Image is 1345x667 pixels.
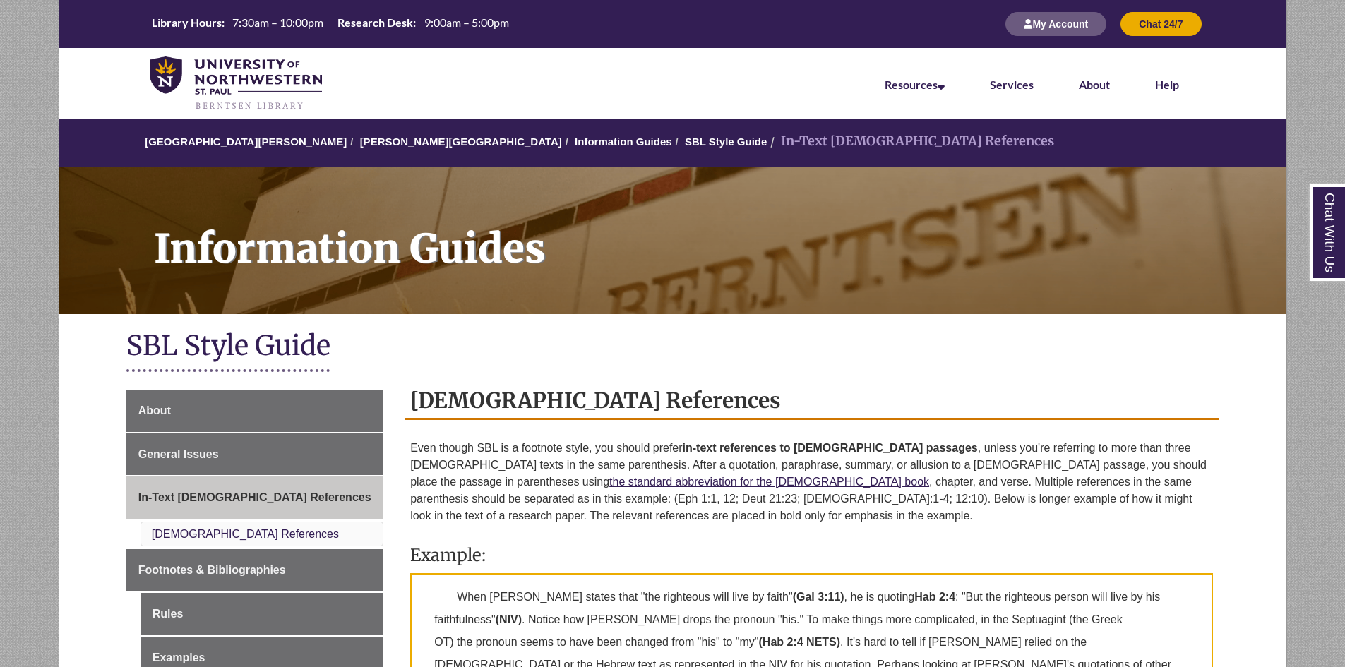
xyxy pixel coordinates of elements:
a: Information Guides [59,167,1286,314]
span: 7:30am – 10:00pm [232,16,323,29]
a: General Issues [126,433,383,476]
strong: in-text references to [DEMOGRAPHIC_DATA] passages [683,442,978,454]
a: the standard abbreviation for the [DEMOGRAPHIC_DATA] book [609,476,929,488]
button: My Account [1005,12,1106,36]
strong: (NIV) [496,613,522,625]
th: Library Hours: [146,15,227,30]
h1: SBL Style Guide [126,328,1219,366]
a: Information Guides [575,136,672,148]
strong: (Gal 3:11) [793,591,844,603]
th: Research Desk: [332,15,418,30]
a: Footnotes & Bibliographies [126,549,383,591]
img: UNWSP Library Logo [150,56,323,112]
h2: [DEMOGRAPHIC_DATA] References [405,383,1219,420]
a: SBL Style Guide [685,136,767,148]
button: Chat 24/7 [1120,12,1201,36]
span: Footnotes & Bibliographies [138,564,286,576]
a: Hours Today [146,15,515,34]
h1: Information Guides [138,167,1286,296]
a: Rules [141,593,383,635]
span: 9:00am – 5:00pm [424,16,509,29]
a: About [126,390,383,432]
table: Hours Today [146,15,515,32]
a: About [1079,78,1110,91]
span: About [138,404,171,416]
strong: Hab 2:4 [914,591,955,603]
a: [PERSON_NAME][GEOGRAPHIC_DATA] [360,136,562,148]
a: [DEMOGRAPHIC_DATA] References [152,528,339,540]
a: Resources [885,78,945,91]
a: Chat 24/7 [1120,18,1201,30]
a: In-Text [DEMOGRAPHIC_DATA] References [126,476,383,519]
a: [GEOGRAPHIC_DATA][PERSON_NAME] [145,136,347,148]
span: In-Text [DEMOGRAPHIC_DATA] References [138,491,371,503]
h3: Example: [410,544,1213,566]
span: General Issues [138,448,219,460]
a: Help [1155,78,1179,91]
a: Services [990,78,1034,91]
li: In-Text [DEMOGRAPHIC_DATA] References [767,131,1054,152]
strong: (Hab 2:4 NETS) [759,636,841,648]
p: Even though SBL is a footnote style, you should prefer , unless you're referring to more than thr... [410,434,1213,530]
a: My Account [1005,18,1106,30]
